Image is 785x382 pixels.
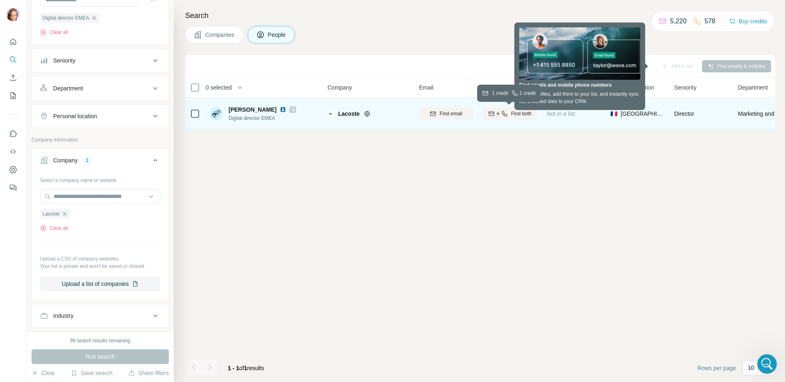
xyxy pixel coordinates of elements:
[7,34,20,49] button: Quick start
[43,210,60,218] span: Lacoste
[229,115,296,122] span: Digital director EMEA
[40,29,68,36] button: Clear all
[23,6,36,19] img: Profile image for FinAI
[105,257,153,274] button: Talk to Sales
[31,369,55,377] button: Clear
[327,110,334,117] img: Logo of Lacoste
[205,31,235,39] span: Companies
[440,110,462,117] span: Find email
[128,5,144,20] button: Accueil
[32,151,168,173] button: Company1
[547,83,558,92] span: Lists
[32,306,168,326] button: Industry
[228,365,264,371] span: results
[547,110,575,117] span: Not in a list
[206,83,232,92] span: 0 selected
[327,83,352,92] span: Company
[698,364,736,372] span: Rows per page
[7,36,134,77] div: Hello ☀️​Need help with Sales or Support? We've got you covered!FinAI • Il y a 1j
[40,225,68,232] button: Clear all
[738,83,768,92] span: Department
[53,56,75,65] div: Seniority
[419,83,433,92] span: Email
[483,108,537,120] button: Find both
[40,255,160,263] p: Upload a CSV of company websites.
[43,14,89,22] span: Digital director EMEA
[40,276,160,291] button: Upload a list of companies
[53,156,78,164] div: Company
[610,110,617,118] span: 🇫🇷
[70,337,130,344] div: 99 search results remaining
[53,112,97,120] div: Personal location
[338,110,360,118] span: Lacoste
[280,106,286,113] img: LinkedIn logo
[53,84,83,92] div: Department
[7,162,20,177] button: Dashboard
[40,3,56,9] h1: FinAI
[13,79,49,84] div: FinAI • Il y a 1j
[83,157,92,164] div: 1
[7,52,20,67] button: Search
[757,354,777,374] iframe: Intercom live chat
[483,83,500,92] span: Mobile
[244,365,247,371] span: 1
[7,36,157,95] div: FinAI dit…
[674,110,694,117] span: Director
[7,126,20,141] button: Use Surfe on LinkedIn
[511,110,532,117] span: Find both
[40,9,126,22] p: L'équipe peut également vous aider
[239,365,244,371] span: of
[5,5,21,20] button: go back
[704,16,715,26] p: 578
[40,263,160,270] p: Your list is private and won't be saved or shared.
[31,136,169,144] p: Company information
[7,88,20,103] button: My lists
[32,79,168,98] button: Department
[268,31,287,39] span: People
[7,144,20,159] button: Use Surfe API
[40,173,160,184] div: Select a company name or website
[32,106,168,126] button: Personal location
[144,5,158,20] div: Fermer
[674,83,696,92] span: Seniority
[748,364,754,372] p: 10
[621,110,664,118] span: [GEOGRAPHIC_DATA]
[13,40,128,72] div: Hello ☀️ ​ Need help with Sales or Support? We've got you covered!
[32,51,168,70] button: Seniority
[229,106,276,114] span: [PERSON_NAME]
[128,369,169,377] button: Share filters
[185,10,775,21] h4: Search
[729,16,767,27] button: Buy credits
[44,257,103,274] button: Contact Support
[610,83,654,92] span: Personal location
[419,108,473,120] button: Find email
[7,70,20,85] button: Enrich CSV
[53,312,74,320] div: Industry
[71,369,112,377] button: Save search
[228,365,239,371] span: 1 - 1
[7,8,20,21] img: Avatar
[210,107,223,120] img: Avatar
[670,16,686,26] p: 5,220
[7,180,20,195] button: Feedback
